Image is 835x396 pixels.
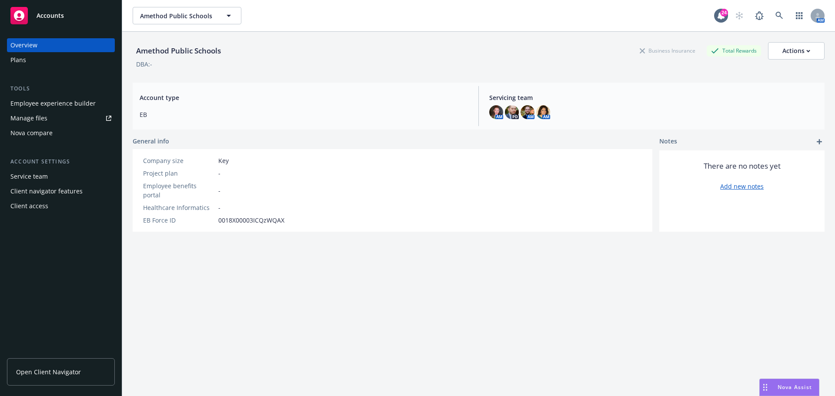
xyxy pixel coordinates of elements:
[10,126,53,140] div: Nova compare
[720,9,728,17] div: 24
[7,157,115,166] div: Account settings
[143,203,215,212] div: Healthcare Informatics
[814,136,825,147] a: add
[218,203,220,212] span: -
[218,186,220,195] span: -
[218,216,284,225] span: 0018X00003ICQzWQAX
[489,93,818,102] span: Servicing team
[704,161,781,171] span: There are no notes yet
[37,12,64,19] span: Accounts
[659,136,677,147] span: Notes
[140,11,215,20] span: Amethod Public Schools
[731,7,748,24] a: Start snowing
[10,111,47,125] div: Manage files
[10,53,26,67] div: Plans
[7,38,115,52] a: Overview
[7,97,115,110] a: Employee experience builder
[143,216,215,225] div: EB Force ID
[16,367,81,376] span: Open Client Navigator
[7,199,115,213] a: Client access
[521,105,534,119] img: photo
[133,45,224,57] div: Amethod Public Schools
[7,3,115,28] a: Accounts
[778,383,812,391] span: Nova Assist
[759,379,819,396] button: Nova Assist
[10,97,96,110] div: Employee experience builder
[143,181,215,200] div: Employee benefits portal
[140,110,468,119] span: EB
[140,93,468,102] span: Account type
[505,105,519,119] img: photo
[143,169,215,178] div: Project plan
[133,7,241,24] button: Amethod Public Schools
[10,199,48,213] div: Client access
[7,170,115,183] a: Service team
[791,7,808,24] a: Switch app
[218,169,220,178] span: -
[7,126,115,140] a: Nova compare
[760,379,771,396] div: Drag to move
[707,45,761,56] div: Total Rewards
[133,136,169,146] span: General info
[7,53,115,67] a: Plans
[536,105,550,119] img: photo
[7,84,115,93] div: Tools
[136,60,152,69] div: DBA: -
[771,7,788,24] a: Search
[10,184,83,198] div: Client navigator features
[7,184,115,198] a: Client navigator features
[768,42,825,60] button: Actions
[782,43,810,59] div: Actions
[635,45,700,56] div: Business Insurance
[10,38,37,52] div: Overview
[720,182,764,191] a: Add new notes
[489,105,503,119] img: photo
[7,111,115,125] a: Manage files
[751,7,768,24] a: Report a Bug
[218,156,229,165] span: Key
[10,170,48,183] div: Service team
[143,156,215,165] div: Company size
